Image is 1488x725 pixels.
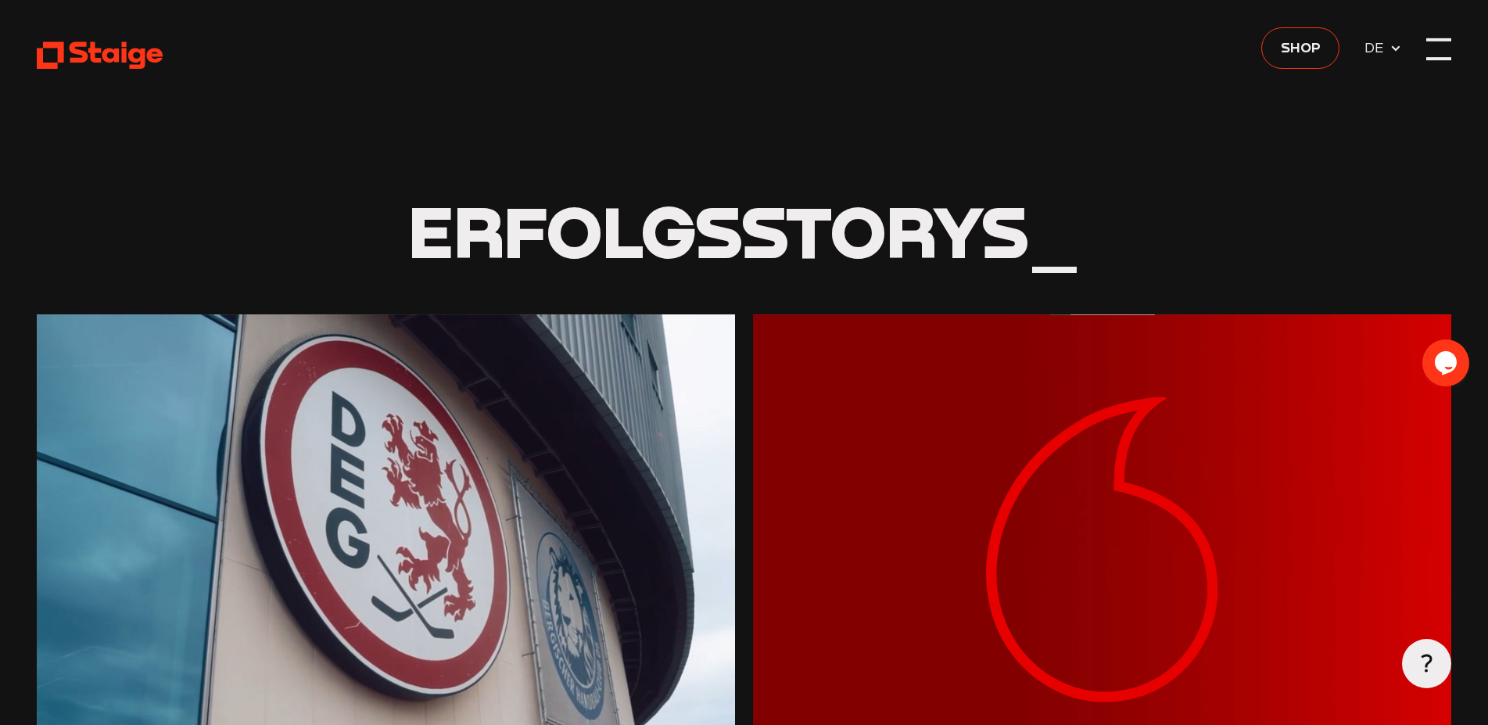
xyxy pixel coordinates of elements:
[1422,339,1472,386] iframe: chat widget
[1281,36,1321,58] span: Shop
[408,188,1080,274] span: Erfolgsstorys_
[1261,27,1339,69] a: Shop
[1364,37,1389,59] span: DE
